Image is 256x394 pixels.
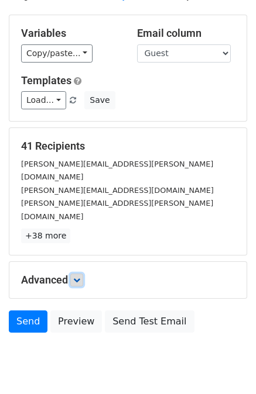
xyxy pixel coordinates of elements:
small: [PERSON_NAME][EMAIL_ADDRESS][DOMAIN_NAME] [21,186,214,195]
a: Send Test Email [105,310,194,333]
a: Load... [21,91,66,109]
h5: 41 Recipients [21,140,235,153]
a: Send [9,310,47,333]
small: [PERSON_NAME][EMAIL_ADDRESS][PERSON_NAME][DOMAIN_NAME] [21,199,213,221]
a: Templates [21,74,71,87]
h5: Variables [21,27,120,40]
small: [PERSON_NAME][EMAIL_ADDRESS][PERSON_NAME][DOMAIN_NAME] [21,160,213,182]
iframe: Chat Widget [197,338,256,394]
a: +38 more [21,229,70,243]
h5: Advanced [21,274,235,286]
h5: Email column [137,27,235,40]
a: Copy/paste... [21,44,93,63]
button: Save [84,91,115,109]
